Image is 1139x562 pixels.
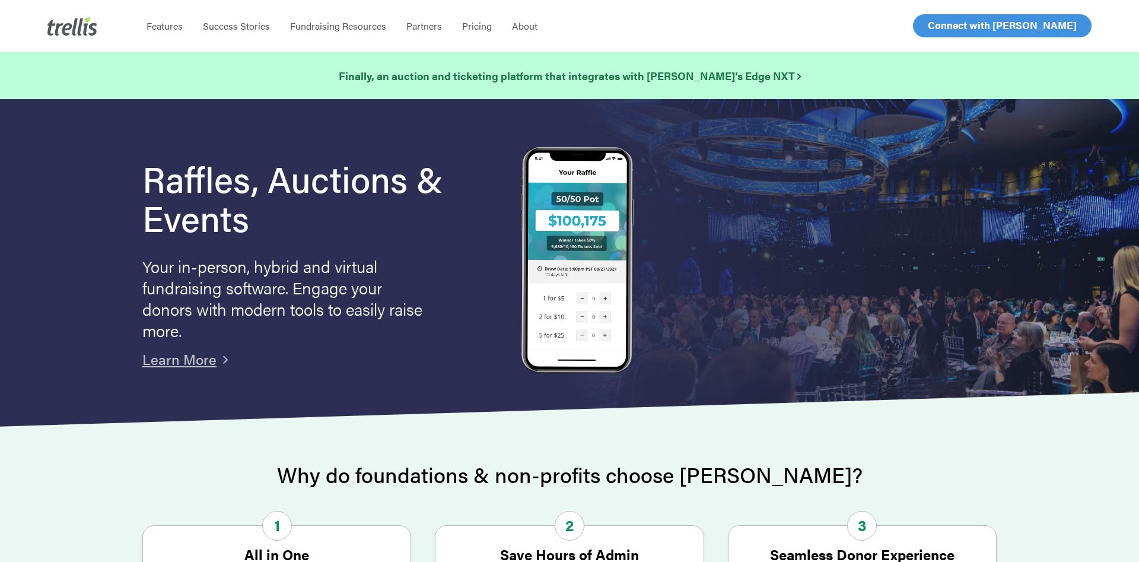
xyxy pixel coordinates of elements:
h2: Why do foundations & non-profits choose [PERSON_NAME]? [142,463,997,487]
span: Fundraising Resources [290,19,386,33]
span: 1 [262,511,292,541]
span: Success Stories [203,19,270,33]
span: Features [147,19,183,33]
a: About [502,20,548,32]
a: Learn More [142,349,217,369]
a: Finally, an auction and ticketing platform that integrates with [PERSON_NAME]’s Edge NXT [339,68,801,84]
span: Pricing [462,19,492,33]
img: Trellis Raffles, Auctions and Event Fundraising [521,147,634,376]
span: About [512,19,537,33]
img: rafflelaptop_mac_optim.png [692,162,1020,361]
h1: Raffles, Auctions & Events [142,158,476,237]
span: Partners [406,19,442,33]
a: Features [136,20,193,32]
strong: Finally, an auction and ticketing platform that integrates with [PERSON_NAME]’s Edge NXT [339,68,801,83]
img: Trellis [47,17,97,36]
span: 3 [847,511,877,541]
a: Partners [396,20,452,32]
span: Connect with [PERSON_NAME] [928,18,1077,32]
span: 2 [555,511,584,541]
p: Your in-person, hybrid and virtual fundraising software. Engage your donors with modern tools to ... [142,255,427,341]
a: Success Stories [193,20,280,32]
a: Connect with [PERSON_NAME] [913,14,1092,37]
a: Fundraising Resources [280,20,396,32]
a: Pricing [452,20,502,32]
